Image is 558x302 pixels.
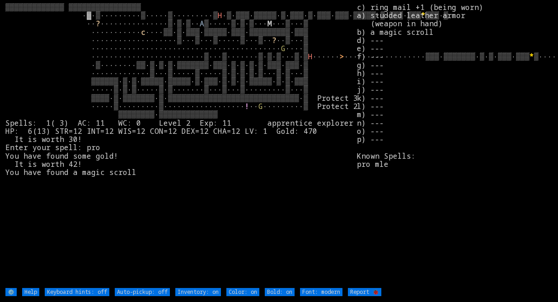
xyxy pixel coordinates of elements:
[348,288,381,296] input: Report 🐞
[226,288,259,296] input: Color: on
[5,3,357,287] larn: ▒▒▒▒▒▒▒▒▒▒▒▒▒ ▒▒▒▒▒▒▒▒▒▒▒▒▒▒▒▒ ·▓·▒·········▒·····▒·········▒ ·▒·▒▒▒·▒▒▒▒▒·▒·▒▒▒·▒·▒▒▒·▒▒▒·▒▒▒▒▒·...
[300,288,342,296] input: Font: modern
[218,10,222,20] font: H
[357,3,552,287] stats: c) ring mail +1 (being worn) a) studded leather armor (weapon in hand) b) a magic scroll d) --- e...
[265,288,295,296] input: Bold: on
[340,52,344,61] font: >
[115,288,170,296] input: Auto-pickup: off
[175,288,221,296] input: Inventory: on
[308,52,313,61] font: H
[281,43,286,53] font: G
[258,101,263,111] font: G
[200,19,204,28] font: A
[141,27,145,37] font: c
[272,35,277,45] font: ?
[267,19,272,28] font: M
[5,288,17,296] input: ⚙️
[45,288,109,296] input: Keyboard hints: off
[245,101,249,111] font: !
[96,19,100,28] font: ?
[22,288,39,296] input: Help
